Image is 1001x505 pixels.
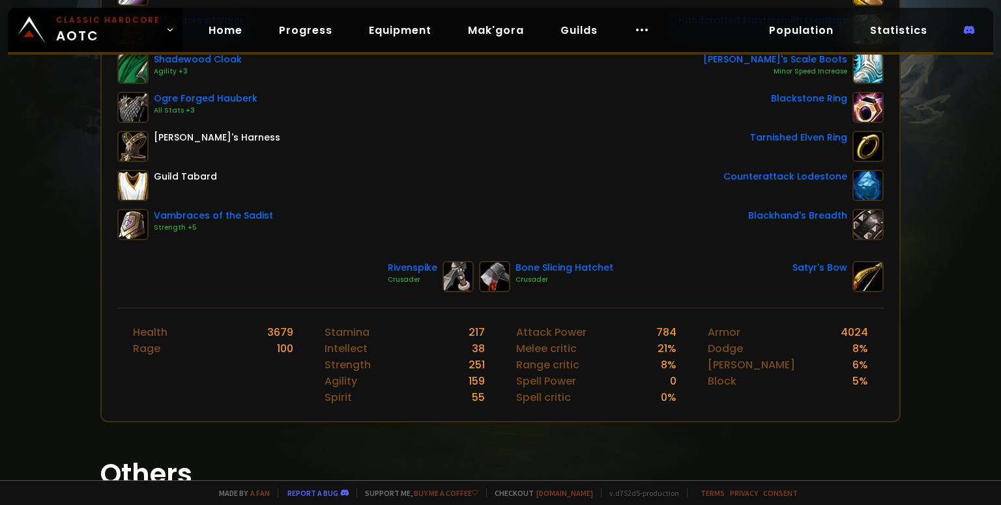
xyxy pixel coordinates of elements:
div: 55 [472,389,485,405]
div: 21 % [658,340,676,357]
div: Spell Power [516,373,576,389]
div: Armor [708,324,740,340]
span: Made by [211,488,270,498]
div: Minor Speed Increase [703,66,847,77]
a: Guilds [550,17,608,44]
div: [PERSON_NAME] [708,357,795,373]
div: 251 [469,357,485,373]
div: 0 [670,373,676,389]
div: Melee critic [516,340,577,357]
div: Block [708,373,736,389]
div: Stamina [325,324,370,340]
div: Rivenspike [388,261,437,275]
div: 3679 [267,324,293,340]
div: 6 % [852,357,868,373]
div: Blackstone Ring [771,92,847,105]
div: Crusader [388,275,437,285]
div: Crusader [515,275,613,285]
div: 8 % [852,340,868,357]
div: Counterattack Lodestone [723,170,847,184]
img: item-18323 [852,261,884,292]
div: Guild Tabard [154,170,217,184]
a: Consent [763,488,798,498]
div: 784 [656,324,676,340]
a: Statistics [860,17,938,44]
a: Equipment [358,17,442,44]
img: item-18537 [852,170,884,201]
img: item-13286 [442,261,474,292]
div: Ogre Forged Hauberk [154,92,257,105]
div: 4024 [841,324,868,340]
a: Terms [701,488,725,498]
div: [PERSON_NAME]'s Harness [154,131,280,144]
a: Progress [268,17,343,44]
a: Buy me a coffee [414,488,478,498]
div: Attack Power [516,324,587,340]
div: 8 % [661,357,676,373]
div: Satyr's Bow [792,261,847,275]
a: a fan [250,488,270,498]
a: Population [759,17,844,44]
a: Privacy [730,488,758,498]
div: Tarnished Elven Ring [750,131,847,144]
div: Dodge [708,340,743,357]
img: item-13070 [852,53,884,84]
span: AOTC [56,14,160,46]
h1: Others [100,454,901,495]
img: item-5976 [117,170,149,201]
div: Agility [325,373,357,389]
span: Checkout [486,488,593,498]
a: [DOMAIN_NAME] [536,488,593,498]
div: Strength +5 [154,223,273,233]
div: Blackhand's Breadth [748,209,847,223]
div: 38 [472,340,485,357]
a: Mak'gora [457,17,534,44]
a: Home [198,17,253,44]
span: Support me, [356,488,478,498]
div: Bone Slicing Hatchet [515,261,613,275]
small: Classic Hardcore [56,14,160,26]
div: 0 % [661,389,676,405]
div: Health [133,324,167,340]
div: Range critic [516,357,579,373]
img: item-18737 [479,261,510,292]
div: All Stats +3 [154,105,257,116]
div: Spell critic [516,389,571,405]
img: item-6125 [117,131,149,162]
img: item-13965 [852,209,884,240]
div: Vambraces of the Sadist [154,209,273,223]
div: Intellect [325,340,368,357]
img: item-17713 [852,92,884,123]
a: Report a bug [287,488,338,498]
div: Spirit [325,389,352,405]
div: Agility +3 [154,66,242,77]
div: 5 % [852,373,868,389]
div: 217 [469,324,485,340]
a: Classic HardcoreAOTC [8,8,182,52]
img: item-18500 [852,131,884,162]
div: 159 [469,373,485,389]
div: [PERSON_NAME]'s Scale Boots [703,53,847,66]
div: 100 [277,340,293,357]
img: item-18328 [117,53,149,84]
div: Rage [133,340,160,357]
div: Shadewood Cloak [154,53,242,66]
img: item-18530 [117,92,149,123]
img: item-13400 [117,209,149,240]
div: Strength [325,357,371,373]
span: v. d752d5 - production [601,488,679,498]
